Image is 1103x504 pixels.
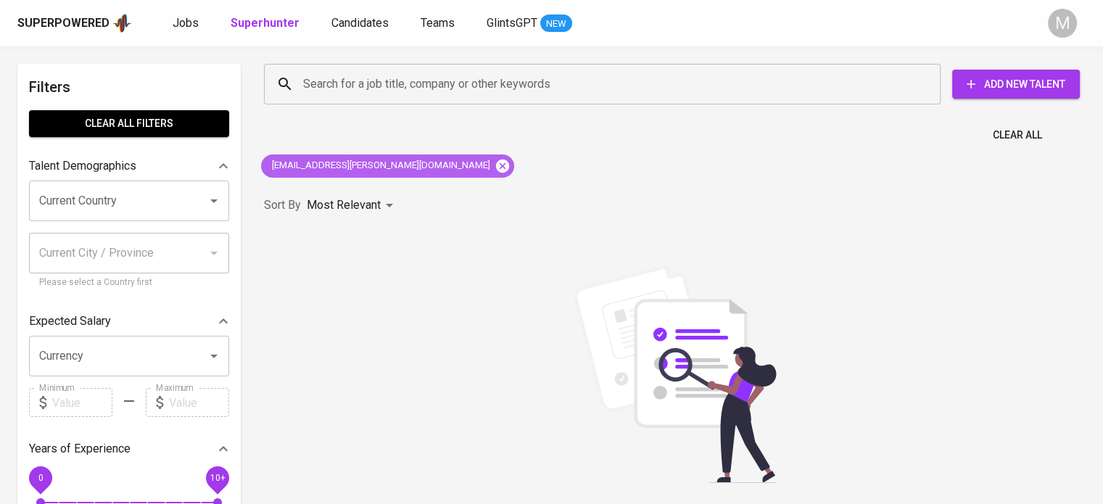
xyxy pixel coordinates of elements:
[210,473,225,483] span: 10+
[29,434,229,463] div: Years of Experience
[421,16,455,30] span: Teams
[487,15,572,33] a: GlintsGPT NEW
[307,192,398,219] div: Most Relevant
[29,313,111,330] p: Expected Salary
[204,191,224,211] button: Open
[331,15,392,33] a: Candidates
[39,276,219,290] p: Please select a Country first
[173,15,202,33] a: Jobs
[17,12,132,34] a: Superpoweredapp logo
[307,197,381,214] p: Most Relevant
[204,346,224,366] button: Open
[29,157,136,175] p: Talent Demographics
[29,110,229,137] button: Clear All filters
[1048,9,1077,38] div: M
[540,17,572,31] span: NEW
[331,16,389,30] span: Candidates
[29,440,131,458] p: Years of Experience
[421,15,458,33] a: Teams
[952,70,1080,99] button: Add New Talent
[261,159,499,173] span: [EMAIL_ADDRESS][PERSON_NAME][DOMAIN_NAME]
[231,15,302,33] a: Superhunter
[993,126,1042,144] span: Clear All
[964,75,1068,94] span: Add New Talent
[173,16,199,30] span: Jobs
[987,122,1048,149] button: Clear All
[231,16,299,30] b: Superhunter
[41,115,218,133] span: Clear All filters
[264,197,301,214] p: Sort By
[566,265,784,483] img: file_searching.svg
[261,154,514,178] div: [EMAIL_ADDRESS][PERSON_NAME][DOMAIN_NAME]
[38,473,43,483] span: 0
[29,152,229,181] div: Talent Demographics
[17,15,110,32] div: Superpowered
[29,75,229,99] h6: Filters
[169,388,229,417] input: Value
[52,388,112,417] input: Value
[487,16,537,30] span: GlintsGPT
[29,307,229,336] div: Expected Salary
[112,12,132,34] img: app logo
